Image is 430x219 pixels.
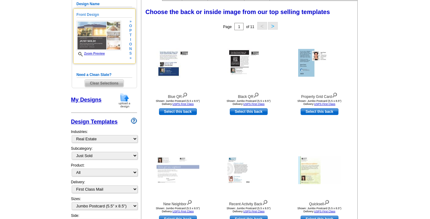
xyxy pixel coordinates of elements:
[71,97,102,103] a: My Designs
[129,47,132,51] span: n
[157,48,199,77] img: Blue QR
[71,179,137,196] div: Delivery:
[268,22,278,30] button: >
[308,77,430,219] iframe: LiveChat chat widget
[129,38,132,42] span: i
[71,163,137,179] div: Product:
[117,93,132,108] img: upload-design
[77,21,121,50] img: REPJF_PropertyCardGrid_ALL.jpg
[227,48,270,77] img: Black QR
[215,91,282,99] div: Black QR
[172,102,194,106] a: USPS First Class
[262,199,268,205] img: view design details
[146,9,330,15] span: Choose the back or inside image from our top selling templates
[186,199,192,205] img: view design details
[71,126,137,146] div: Industries:
[129,56,132,60] span: »
[71,146,137,163] div: Subcategory:
[215,207,282,213] div: Shown: Jumbo Postcard (5.5 x 8.5") Delivery:
[182,91,188,98] img: view design details
[71,119,118,125] a: Design Templates
[253,91,259,98] img: view design details
[215,99,282,106] div: Shown: Jumbo Postcard (5.5 x 8.5") Delivery:
[243,102,265,106] a: USPS First Class
[172,210,194,213] a: USPS First Class
[144,199,211,207] div: New Neighbor
[227,156,270,184] img: Recent Activity Back
[71,196,137,213] div: Sizes:
[243,210,265,213] a: USPS First Class
[77,72,132,78] h5: Need a Clean Slate?
[144,99,211,106] div: Shown: Jumbo Postcard (5.5 x 8.5") Delivery:
[286,99,353,106] div: Shown: Jumbo Postcard (5.5 x 8.5") Delivery:
[223,25,232,29] span: Page
[159,108,197,115] a: use this design
[77,1,132,7] h5: Design Name
[215,199,282,207] div: Recent Activity Back
[286,207,353,213] div: Shown: Jumbo Postcard (5.5 x 8.5") Delivery:
[286,91,353,99] div: Property Grid Card
[129,51,132,56] span: s
[77,12,132,18] h5: Front Design
[129,28,132,33] span: p
[129,24,132,28] span: o
[85,80,124,87] span: Clear Selections
[131,118,137,124] img: design-wizard-help-icon.png
[129,42,132,47] span: o
[286,199,353,207] div: Quicksell
[157,156,199,184] img: New Neighbor
[77,52,105,55] a: Zoom Preview
[257,22,267,30] button: <
[246,25,254,29] span: of 11
[129,33,132,38] span: t
[144,207,211,213] div: Shown: Jumbo Postcard (5.5 x 8.5") Delivery:
[298,156,341,184] img: Quicksell
[144,91,211,99] div: Blue QR
[301,108,338,115] a: use this design
[298,49,341,77] img: Property Grid Card
[230,108,268,115] a: use this design
[129,19,132,24] span: »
